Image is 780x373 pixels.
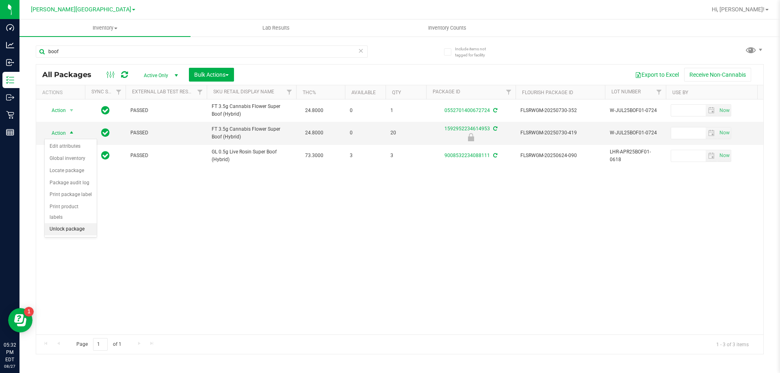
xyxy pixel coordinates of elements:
[502,85,516,99] a: Filter
[520,129,600,137] span: FLSRWGM-20250730-419
[390,129,421,137] span: 20
[6,111,14,119] inline-svg: Retail
[392,90,401,95] a: Qty
[212,125,291,141] span: FT 3.5g Cannabis Flower Super Boof (Hybrid)
[45,165,97,177] li: Locate package
[350,152,381,160] span: 3
[630,68,684,82] button: Export to Excel
[520,152,600,160] span: FLSRWGM-20250624-090
[417,24,477,32] span: Inventory Counts
[19,24,191,32] span: Inventory
[358,45,364,56] span: Clear
[130,107,202,114] span: PASSED
[93,338,108,351] input: 1
[194,71,229,78] span: Bulk Actions
[67,127,77,139] span: select
[351,90,376,95] a: Available
[6,41,14,49] inline-svg: Analytics
[390,107,421,114] span: 1
[492,126,497,132] span: Sync from Compliance System
[444,108,490,113] a: 0552701400672724
[212,103,291,118] span: FT 3.5g Cannabis Flower Super Boof (Hybrid)
[132,89,196,95] a: External Lab Test Result
[213,89,274,95] a: Sku Retail Display Name
[45,140,97,153] li: Edit attributes
[425,133,517,141] div: Newly Received
[652,85,666,99] a: Filter
[283,85,296,99] a: Filter
[44,105,66,116] span: Action
[492,108,497,113] span: Sync from Compliance System
[101,105,110,116] span: In Sync
[492,153,497,158] span: Sync from Compliance System
[684,68,751,82] button: Receive Non-Cannabis
[251,24,301,32] span: Lab Results
[44,127,66,139] span: Action
[611,89,641,95] a: Lot Number
[45,177,97,189] li: Package audit log
[42,90,82,95] div: Actions
[717,150,731,162] span: select
[6,93,14,101] inline-svg: Outbound
[19,19,191,37] a: Inventory
[69,338,128,351] span: Page of 1
[672,90,688,95] a: Use By
[717,127,731,139] span: select
[717,127,731,139] span: Set Current date
[193,85,207,99] a: Filter
[191,19,362,37] a: Lab Results
[4,341,16,363] p: 05:32 PM EDT
[67,105,77,116] span: select
[706,150,717,162] span: select
[301,105,327,116] span: 24.8000
[522,90,573,95] a: Flourish Package ID
[712,6,765,13] span: Hi, [PERSON_NAME]!
[31,6,131,13] span: [PERSON_NAME][GEOGRAPHIC_DATA]
[101,150,110,161] span: In Sync
[45,189,97,201] li: Print package label
[24,307,34,317] iframe: Resource center unread badge
[610,148,661,164] span: LHR-APR25BOF01-0618
[455,46,496,58] span: Include items not tagged for facility
[710,338,755,350] span: 1 - 3 of 3 items
[610,107,661,114] span: W-JUL25BOF01-0724
[4,363,16,369] p: 08/27
[8,308,32,332] iframe: Resource center
[45,201,97,223] li: Print product labels
[112,85,126,99] a: Filter
[717,105,731,116] span: Set Current date
[444,126,490,132] a: 1592952234614953
[350,107,381,114] span: 0
[91,89,123,95] a: Sync Status
[130,129,202,137] span: PASSED
[301,127,327,139] span: 24.8000
[610,129,661,137] span: W-JUL25BOF01-0724
[6,24,14,32] inline-svg: Dashboard
[520,107,600,114] span: FLSRWGM-20250730-352
[717,105,731,116] span: select
[212,148,291,164] span: GL 0.5g Live Rosin Super Boof (Hybrid)
[6,58,14,67] inline-svg: Inbound
[717,150,731,162] span: Set Current date
[444,153,490,158] a: 9008532234088111
[390,152,421,160] span: 3
[301,150,327,162] span: 73.3000
[42,70,100,79] span: All Packages
[45,223,97,235] li: Unlock package
[45,153,97,165] li: Global inventory
[36,45,368,58] input: Search Package ID, Item Name, SKU, Lot or Part Number...
[6,76,14,84] inline-svg: Inventory
[303,90,316,95] a: THC%
[350,129,381,137] span: 0
[6,128,14,136] inline-svg: Reports
[706,105,717,116] span: select
[362,19,533,37] a: Inventory Counts
[130,152,202,160] span: PASSED
[706,127,717,139] span: select
[189,68,234,82] button: Bulk Actions
[101,127,110,138] span: In Sync
[433,89,460,95] a: Package ID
